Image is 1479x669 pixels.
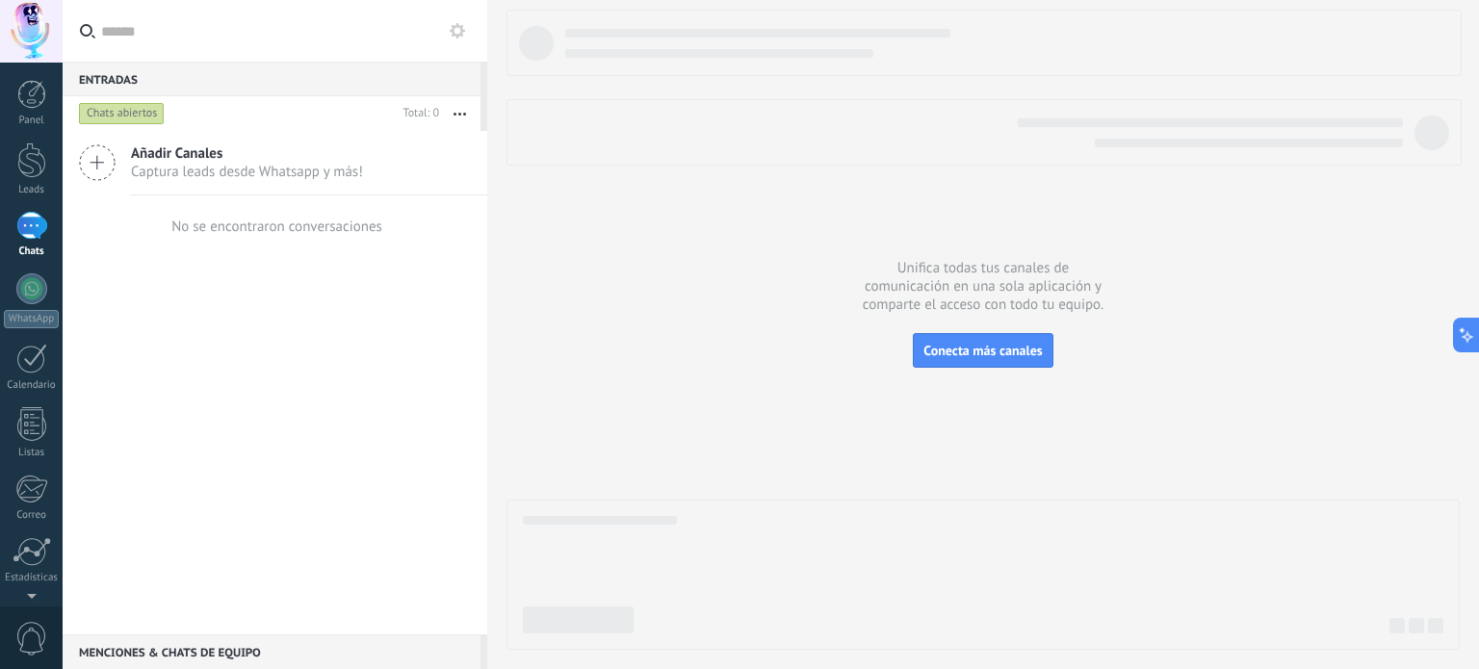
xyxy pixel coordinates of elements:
div: Chats [4,245,60,258]
div: Entradas [63,62,480,96]
div: No se encontraron conversaciones [171,218,382,236]
div: Estadísticas [4,572,60,584]
button: Más [439,96,480,131]
span: Conecta más canales [923,342,1042,359]
span: Añadir Canales [131,144,363,163]
div: Total: 0 [396,104,439,123]
div: Leads [4,184,60,196]
div: Chats abiertos [79,102,165,125]
div: WhatsApp [4,310,59,328]
div: Correo [4,509,60,522]
div: Calendario [4,379,60,392]
div: Menciones & Chats de equipo [63,634,480,669]
div: Panel [4,115,60,127]
div: Listas [4,447,60,459]
button: Conecta más canales [913,333,1052,368]
span: Captura leads desde Whatsapp y más! [131,163,363,181]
